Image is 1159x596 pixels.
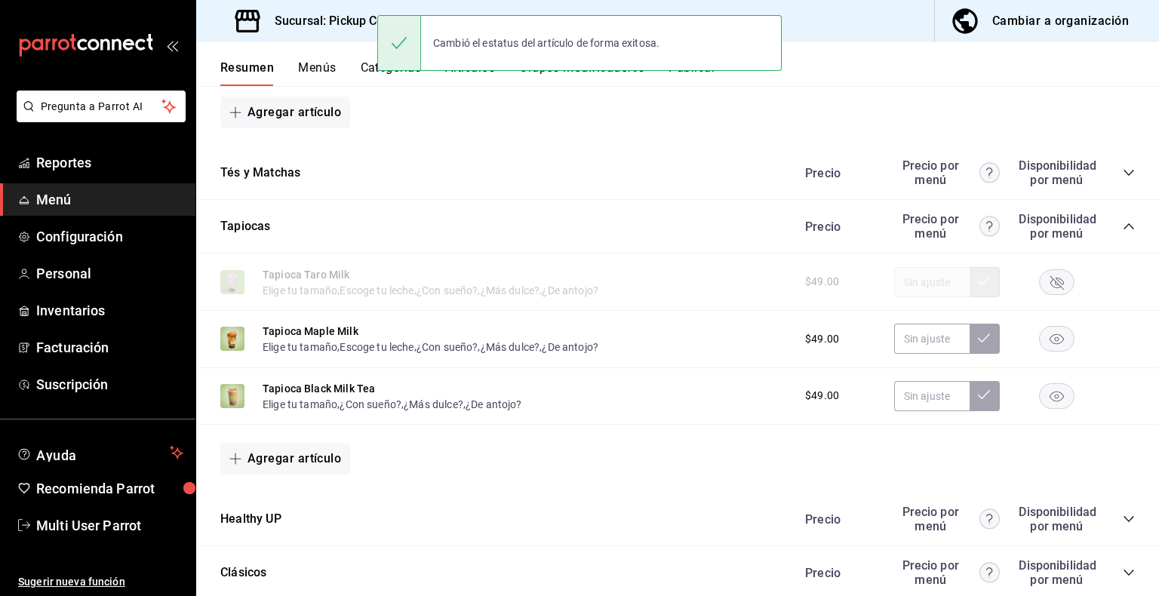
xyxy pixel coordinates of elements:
button: Agregar artículo [220,97,350,128]
input: Sin ajuste [894,324,970,354]
span: Configuración [36,226,183,247]
div: Precio por menú [894,505,1000,533]
button: Tapioca Black Milk Tea [263,381,375,396]
span: Suscripción [36,374,183,395]
button: ¿Más dulce? [404,397,463,412]
button: Elige tu tamaño [263,397,337,412]
div: Cambió el estatus del artículo de forma exitosa. [421,26,672,60]
button: Tés y Matchas [220,164,300,182]
div: , , , , [263,339,598,355]
span: Recomienda Parrot [36,478,183,499]
span: $49.00 [805,388,839,404]
div: Disponibilidad por menú [1019,505,1094,533]
button: Escoge tu leche [340,339,413,355]
div: Precio [790,220,887,234]
button: Tapiocas [220,218,270,235]
button: collapse-category-row [1123,567,1135,579]
img: Preview [220,327,244,351]
a: Pregunta a Parrot AI [11,109,186,125]
button: Resumen [220,60,274,86]
div: Precio [790,166,887,180]
button: Pregunta a Parrot AI [17,91,186,122]
div: Precio por menú [894,212,1000,241]
span: Facturación [36,337,183,358]
img: Preview [220,384,244,408]
span: Reportes [36,152,183,173]
button: Menús [298,60,336,86]
button: Categorías [361,60,422,86]
button: open_drawer_menu [166,39,178,51]
button: ¿Con sueño? [417,339,478,355]
button: ¿Con sueño? [340,397,401,412]
div: navigation tabs [220,60,1159,86]
div: Precio por menú [894,158,1000,187]
span: $49.00 [805,331,839,347]
span: Ayuda [36,444,164,462]
button: Healthy UP [220,511,281,528]
span: Personal [36,263,183,284]
span: Pregunta a Parrot AI [41,99,162,115]
input: Sin ajuste [894,381,970,411]
button: Clásicos [220,564,266,582]
button: Tapioca Maple Milk [263,324,358,339]
button: ¿Más dulce? [481,339,540,355]
div: Disponibilidad por menú [1019,158,1094,187]
button: Elige tu tamaño [263,339,337,355]
button: Agregar artículo [220,443,350,475]
span: Multi User Parrot [36,515,183,536]
span: Menú [36,189,183,210]
h3: Sucursal: Pickup Coffee ([PERSON_NAME]) [263,12,512,30]
button: ¿De antojo? [542,339,598,355]
div: Precio [790,512,887,527]
div: Disponibilidad por menú [1019,212,1094,241]
button: collapse-category-row [1123,513,1135,525]
div: , , , [263,396,522,412]
button: collapse-category-row [1123,220,1135,232]
div: Precio [790,566,887,580]
button: ¿De antojo? [466,397,522,412]
button: collapse-category-row [1123,167,1135,179]
div: Precio por menú [894,558,1000,587]
span: Inventarios [36,300,183,321]
span: Sugerir nueva función [18,574,183,590]
div: Cambiar a organización [992,11,1129,32]
div: Disponibilidad por menú [1019,558,1094,587]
